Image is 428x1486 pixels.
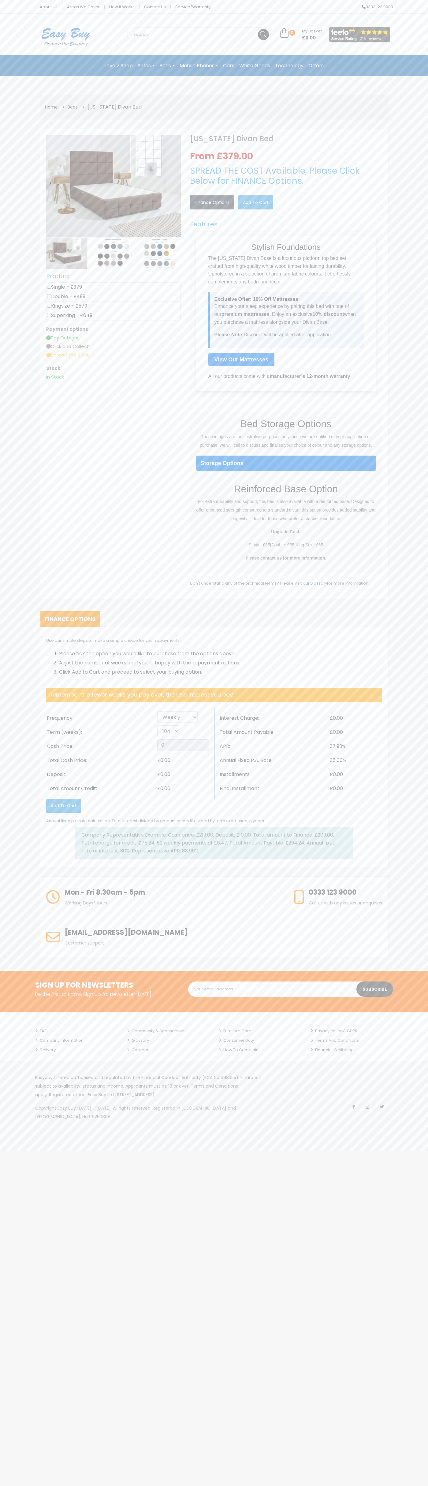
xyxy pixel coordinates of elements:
[329,725,382,739] li: £0.00
[214,302,359,326] p: Enhance your sleep experience by pairing this bed with one of our . Enjoy an exclusive when you p...
[35,992,179,997] p: Be the First to Know. Sign up for newsletter [DATE]
[329,711,382,725] li: £0.00
[46,365,60,371] b: Stock
[302,35,322,41] span: £0.00
[246,556,326,560] strong: Please contact us for more information.
[46,799,81,813] button: Add to Cart
[329,767,382,782] li: £0.00
[127,1026,210,1036] a: Community & Sponsorships
[289,30,295,36] span: 0
[35,20,96,54] img: Easy Buy
[157,782,210,796] li: £0.00
[35,1104,265,1121] p: Copyright Easy Buy [DATE] - [DATE]. All rights reserved. Registered in [GEOGRAPHIC_DATA] and [GEO...
[46,311,181,320] li: Superking - £649
[46,326,88,332] b: Payment options
[219,1026,301,1036] a: Furniture Care
[329,782,382,796] li: £0.00
[311,1036,393,1045] a: Terms and Conditions
[81,839,336,854] span: £75.24, 52 weekly payments of £5.47, Total Amount Payable: £294.24, Annual fixed rate of interest...
[35,5,62,9] a: About Us
[309,887,382,897] h6: 0333 123 9000
[270,374,350,379] strong: manufacturer’s 12-month warranty
[238,195,273,209] a: Add to Cart
[190,152,255,161] span: From £379.00
[196,497,376,523] p: For extra durability and support, this bed is also available with a reinforced base. Designed to ...
[219,782,329,796] li: Final Installment:
[46,767,157,782] li: Deposit:
[46,782,157,796] li: Total Amount Credit:
[65,887,145,897] h6: Mon - Fri 8.30am - 5pm
[127,27,271,42] input: Search
[190,166,382,186] h3: SPREAD THE COST Available, Please Click Below for FINANCE Options.
[35,1073,274,1099] p: Easybuy Limited authorised and regulated by the Financial Conduct Authority (FCA No 698355). Fina...
[280,31,322,39] a: 0 My Basket £0.00
[157,60,177,71] a: Beds
[311,1045,393,1055] a: Financial Wellbeing
[102,60,135,71] a: Love 2 Shop
[311,1026,393,1036] a: Privacy Policy & GDPR
[135,60,157,71] a: Sofas
[270,542,271,547] strong: |
[49,691,234,698] span: Remember the fewer weeks you pay over, the less interest you pay.
[81,831,334,846] span: Company Representative Example: Cash price: £219.00, Deposit: £10.00, Total amount to Finance: £2...
[58,649,382,658] li: Please tick the option you would like to purchase from the options above.
[306,60,326,71] a: Offers
[309,900,382,906] span: Call us with any issues or enquiries
[202,242,370,252] h1: Stylish Foundations
[65,927,188,937] h6: [EMAIL_ADDRESS][DOMAIN_NAME]
[127,1045,210,1055] a: Careers
[127,1036,210,1045] a: Glossary
[329,739,382,753] li: 37.93%
[357,5,393,9] a: 0333 123 9000
[190,135,382,142] h1: [US_STATE] Divan Bed
[273,60,306,71] a: Technology
[356,981,393,997] button: Subscribe
[46,725,157,739] li: Term (weeks):
[196,456,376,471] button: Storage Options
[302,28,322,34] span: My Basket
[171,5,210,9] a: Service/Warranty
[46,739,157,753] li: Cash Price:
[157,767,210,782] li: £0.00
[35,981,179,989] h3: SIGN UP FOR NEWSLETTERS
[35,1026,118,1036] a: FAQ
[46,282,181,292] li: Single - £379
[46,637,382,644] p: Use our simple steps to make a simple choice for your repayments.
[46,711,157,725] li: Frequency:
[140,5,171,9] a: Contact Us
[68,104,78,110] a: Beds
[214,297,298,302] strong: Exclusive Offer: 10% Off Mattresses
[196,432,376,449] p: These images are for illustrative purposes only. once we are notified of your application or purc...
[237,60,273,71] a: White Goods
[219,739,329,753] li: APR:
[219,725,329,739] li: Total Amount Payable:
[46,374,64,380] span: In Stock
[208,353,275,366] a: View Our Mattresses
[35,1036,118,1045] a: Company Information
[46,352,89,358] span: Spread the Cost
[58,658,382,667] li: Adjust the number of weeks until you're happy with the repayment options.
[219,767,329,782] li: Installments:
[46,343,89,349] span: Click and Collect
[62,5,105,9] a: Areas we cover
[188,981,393,997] input: your email address
[80,102,142,112] li: [US_STATE] Divan Bed
[46,818,265,823] small: Annual fixed p.a rate calculation: Total interest divided by amount of credit divided by term exp...
[46,753,157,767] li: Total Cash Price:
[35,1045,118,1055] a: Delivery
[196,541,376,549] p: Single: £35 Double: £55 King Size: £65
[46,272,181,280] h5: Product
[190,195,234,209] a: Finance Options
[221,60,237,71] a: Cars
[214,332,244,337] strong: Please Note:
[46,301,181,311] li: Kingsize - £579
[46,335,79,341] span: Pay Outright
[208,372,364,380] p: All our products come with a .
[219,1036,301,1045] a: Consumer Duty
[329,27,390,43] img: feefo_logo
[65,940,104,946] span: Customer support
[157,753,210,767] li: £0.00
[196,483,376,495] h2: Reinforced Base Option
[310,580,327,586] a: Glossary
[294,542,296,547] strong: |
